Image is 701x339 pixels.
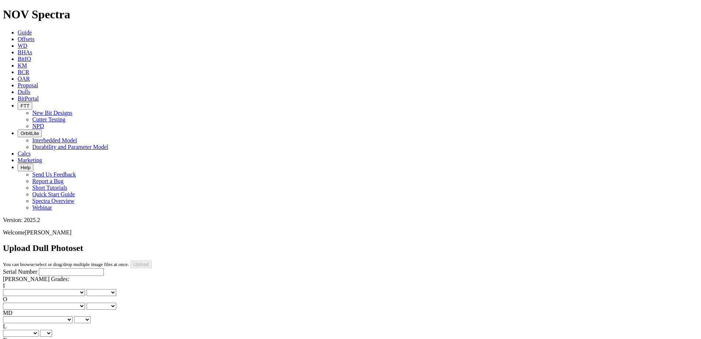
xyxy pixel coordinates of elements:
a: Dulls [18,89,30,95]
small: You can browse/select or drag/drop multiple image files at once. [3,262,129,267]
a: Interbedded Model [32,137,77,143]
span: [PERSON_NAME] [25,229,71,236]
label: O [3,296,7,302]
a: KM [18,62,27,69]
button: FTT [18,102,32,110]
a: Guide [18,29,32,36]
a: Durability and Parameter Model [32,144,109,150]
a: OAR [18,76,30,82]
div: [PERSON_NAME] Grades: [3,276,698,282]
label: L [3,323,7,329]
span: OrbitLite [21,131,39,136]
a: NPD [32,123,44,129]
h1: NOV Spectra [3,8,698,21]
a: New Bit Designs [32,110,72,116]
a: BCR [18,69,29,75]
a: Webinar [32,204,52,211]
label: MD [3,310,12,316]
a: Offsets [18,36,34,42]
a: WD [18,43,27,49]
label: I [3,282,5,289]
a: BitPortal [18,95,39,102]
p: Welcome [3,229,698,236]
input: Upload [131,260,152,268]
h2: Upload Dull Photoset [3,243,698,253]
a: Short Tutorials [32,185,67,191]
a: Send Us Feedback [32,171,76,178]
span: Help [21,165,30,170]
a: BitIQ [18,56,31,62]
a: Cutter Testing [32,116,66,123]
label: Serial Number [3,269,37,275]
a: Marketing [18,157,42,163]
a: BHAs [18,49,32,55]
div: Version: 2025.2 [3,217,698,223]
a: Report a Bug [32,178,63,184]
a: Spectra Overview [32,198,74,204]
button: Help [18,164,33,171]
a: Calcs [18,150,31,157]
a: Quick Start Guide [32,191,75,197]
button: OrbitLite [18,130,42,137]
span: FTT [21,103,29,109]
a: Proposal [18,82,38,88]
